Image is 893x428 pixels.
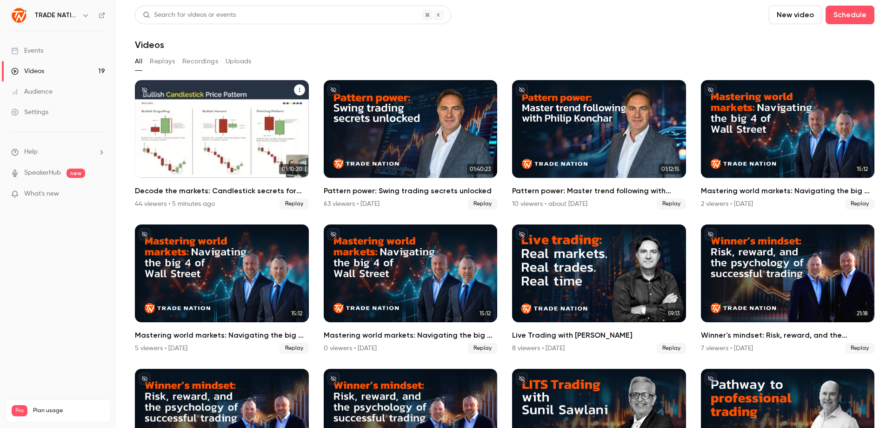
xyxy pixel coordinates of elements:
span: 15:12 [854,164,871,174]
span: 21:18 [854,308,871,319]
button: Recordings [182,54,218,69]
button: unpublished [705,84,717,96]
span: 59:13 [665,308,682,319]
span: Replay [280,198,309,210]
button: unpublished [139,228,151,240]
a: 59:13Live Trading with [PERSON_NAME]8 viewers • [DATE]Replay [512,224,686,354]
li: Decode the markets: Candlestick secrets for smarter trades [135,80,309,210]
button: unpublished [139,373,151,385]
span: Replay [468,343,497,354]
span: Replay [657,198,686,210]
h1: Videos [135,39,164,50]
h2: Mastering world markets: Navigating the big 4 of [GEOGRAPHIC_DATA] - SA [135,330,309,341]
span: 01:10:20 [279,164,305,174]
span: Plan usage [33,407,105,414]
button: Replays [150,54,175,69]
section: Videos [135,6,874,422]
button: unpublished [139,84,151,96]
button: unpublished [327,228,340,240]
span: Replay [468,198,497,210]
div: Search for videos or events [143,10,236,20]
div: Audience [11,87,53,96]
li: Winner's mindset: Risk, reward, and the psychology of successful trading - UK [701,224,875,354]
li: Pattern power: Swing trading secrets unlocked [324,80,498,210]
div: 7 viewers • [DATE] [701,344,753,353]
div: 44 viewers • 5 minutes ago [135,199,215,209]
h2: Pattern power: Swing trading secrets unlocked [324,185,498,197]
li: Mastering world markets: Navigating the big 4 of Wall Street - AU [324,224,498,354]
button: All [135,54,142,69]
span: 15:12 [477,308,493,319]
span: 01:40:23 [467,164,493,174]
a: 21:18Winner's mindset: Risk, reward, and the psychology of successful trading - [GEOGRAPHIC_DATA]... [701,224,875,354]
button: unpublished [516,228,528,240]
button: Uploads [226,54,252,69]
a: 15:12Mastering world markets: Navigating the big 4 of [GEOGRAPHIC_DATA] - [GEOGRAPHIC_DATA]2 view... [701,80,875,210]
div: Settings [11,108,48,117]
div: 0 viewers • [DATE] [324,344,377,353]
div: 63 viewers • [DATE] [324,199,380,209]
h6: TRADE NATION [34,11,78,20]
button: unpublished [705,373,717,385]
span: Replay [845,198,874,210]
h2: Mastering world markets: Navigating the big 4 of [GEOGRAPHIC_DATA] - [GEOGRAPHIC_DATA] [701,185,875,197]
li: Mastering world markets: Navigating the big 4 of Wall Street - SA [135,224,309,354]
a: 01:10:20Decode the markets: Candlestick secrets for smarter trades44 viewers • 5 minutes agoReplay [135,80,309,210]
span: What's new [24,189,59,199]
span: Replay [845,343,874,354]
button: unpublished [516,373,528,385]
div: Events [11,46,43,55]
a: 15:12Mastering world markets: Navigating the big 4 of [GEOGRAPHIC_DATA] - AU0 viewers • [DATE]Replay [324,224,498,354]
span: Pro [12,405,27,416]
iframe: Noticeable Trigger [94,190,105,198]
li: help-dropdown-opener [11,147,105,157]
h2: Pattern power: Master trend following with [PERSON_NAME] [512,185,686,197]
button: unpublished [327,373,340,385]
div: 10 viewers • about [DATE] [512,199,587,209]
a: 01:12:15Pattern power: Master trend following with [PERSON_NAME]10 viewers • about [DATE]Replay [512,80,686,210]
a: SpeakerHub [24,168,61,178]
div: 2 viewers • [DATE] [701,199,753,209]
a: 01:40:23Pattern power: Swing trading secrets unlocked63 viewers • [DATE]Replay [324,80,498,210]
button: unpublished [327,84,340,96]
button: Schedule [826,6,874,24]
li: Pattern power: Master trend following with Philip Konchar [512,80,686,210]
span: Replay [280,343,309,354]
li: Live Trading with Philip Konchar [512,224,686,354]
button: unpublished [516,84,528,96]
img: TRADE NATION [12,8,27,23]
a: 15:12Mastering world markets: Navigating the big 4 of [GEOGRAPHIC_DATA] - SA5 viewers • [DATE]Replay [135,224,309,354]
div: 5 viewers • [DATE] [135,344,187,353]
button: unpublished [705,228,717,240]
h2: Winner's mindset: Risk, reward, and the psychology of successful trading - [GEOGRAPHIC_DATA] [701,330,875,341]
span: 01:12:15 [659,164,682,174]
h2: Live Trading with [PERSON_NAME] [512,330,686,341]
span: new [67,169,85,178]
span: 15:12 [288,308,305,319]
button: New video [769,6,822,24]
div: Videos [11,67,44,76]
div: 8 viewers • [DATE] [512,344,565,353]
h2: Decode the markets: Candlestick secrets for smarter trades [135,185,309,197]
span: Replay [657,343,686,354]
li: Mastering world markets: Navigating the big 4 of Wall Street - UK [701,80,875,210]
h2: Mastering world markets: Navigating the big 4 of [GEOGRAPHIC_DATA] - AU [324,330,498,341]
span: Help [24,147,38,157]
